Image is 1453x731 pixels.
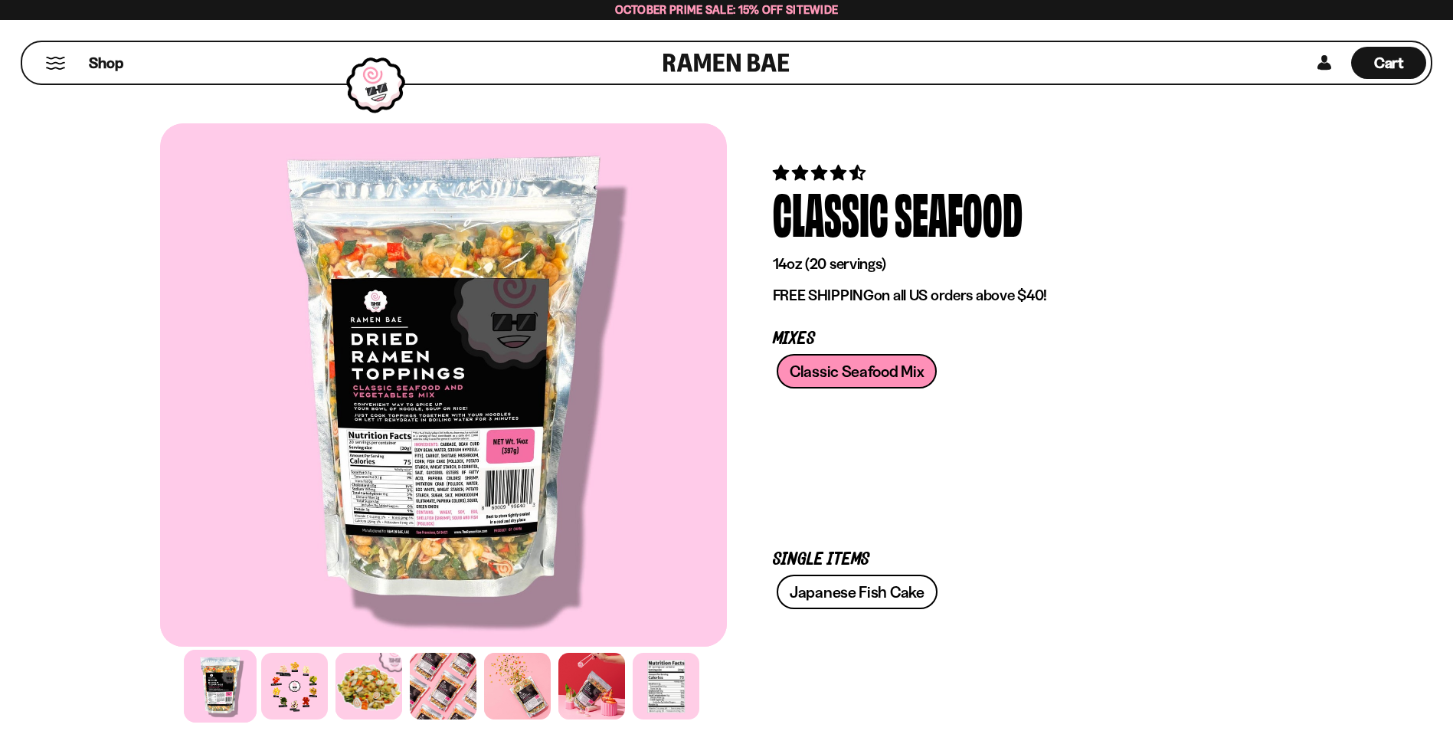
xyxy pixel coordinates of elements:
div: Cart [1351,42,1426,84]
span: Shop [89,53,123,74]
p: 14oz (20 servings) [773,254,1248,274]
p: on all US orders above $40! [773,286,1248,305]
p: Mixes [773,332,1248,346]
a: Shop [89,47,123,79]
a: Japanese Fish Cake [777,575,938,609]
div: Seafood [895,184,1023,241]
div: Classic [773,184,888,241]
strong: FREE SHIPPING [773,286,874,304]
button: Mobile Menu Trigger [45,57,66,70]
p: Single Items [773,552,1248,567]
span: Cart [1374,54,1404,72]
span: 4.68 stars [773,163,869,182]
span: October Prime Sale: 15% off Sitewide [615,2,839,17]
